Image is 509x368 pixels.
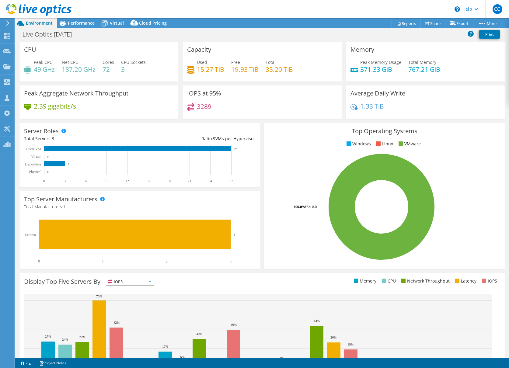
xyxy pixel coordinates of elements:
span: Net CPU [62,59,78,65]
text: 27% [79,335,85,339]
h3: Peak Aggregate Network Throughput [24,90,128,97]
h4: Total Manufacturers: [24,203,255,210]
span: 3 [52,136,54,141]
text: 6% [180,355,185,359]
text: 17% [162,345,168,348]
text: 40% [231,323,237,326]
h4: 3289 [197,103,211,110]
h3: Capacity [187,46,211,53]
span: Performance [68,20,95,26]
h3: Memory [350,46,374,53]
text: Guest VM [26,147,41,151]
text: 3 [234,233,235,236]
text: 0 [47,170,49,173]
text: 30% [196,332,202,335]
text: 15 [146,179,150,183]
h3: IOPS at 95% [187,90,221,97]
span: 9 [213,136,215,141]
h4: 72 [103,66,114,73]
span: Used [197,59,207,65]
li: IOPS [480,278,497,284]
div: Total Servers: [24,135,140,142]
text: 0 [38,259,40,263]
text: 26% [330,335,336,339]
h1: Live Optics [DATE] [20,31,81,38]
li: VMware [397,141,421,147]
span: Virtual [110,20,124,26]
text: Lenovo [25,233,36,237]
h4: 35.20 TiB [266,66,293,73]
text: 42% [113,321,120,324]
span: Cloud Pricing [139,20,167,26]
a: Share [420,19,445,28]
text: 4% [214,357,219,360]
h4: 15.27 TiB [197,66,224,73]
span: IOPS [106,278,154,285]
h4: 49 GHz [34,66,55,73]
h4: 2.39 gigabits/s [34,103,76,109]
text: 27 [234,148,237,151]
text: 0 [47,155,49,158]
text: 27 [229,179,233,183]
h4: 1.33 TiB [360,103,384,109]
h3: Top Operating Systems [269,128,500,134]
text: 3 [230,259,232,263]
h4: 767.21 GiB [408,66,440,73]
text: Hypervisor [25,162,41,166]
text: 18 [167,179,171,183]
h3: Average Daily Write [350,90,405,97]
span: Cores [103,59,114,65]
h4: 371.33 GiB [360,66,401,73]
a: 2 [16,359,35,367]
tspan: 100.0% [294,204,305,209]
h3: CPU [24,46,36,53]
text: 27% [45,335,51,338]
text: 0 [43,179,45,183]
text: Physical [29,170,41,174]
h3: Top Server Manufacturers [24,196,97,203]
li: Linux [375,141,393,147]
svg: \n [455,6,460,12]
text: 6 [85,179,87,183]
text: 9 [106,179,107,183]
text: 24% [62,338,68,341]
a: Reports [392,19,421,28]
text: 12 [125,179,129,183]
text: Virtual [31,154,42,159]
li: Windows [345,141,371,147]
text: 24 [208,179,212,183]
h3: Server Roles [24,128,59,134]
h4: 187.20 GHz [62,66,96,73]
span: CPU Sockets [121,59,146,65]
span: CC [493,4,502,14]
li: CPU [380,278,396,284]
text: 19% [347,342,354,346]
span: Peak Memory Usage [360,59,401,65]
text: 1 [102,259,104,263]
span: Total [266,59,276,65]
text: 21 [188,179,191,183]
div: Ratio: VMs per Hypervisor [140,135,255,142]
span: Total Memory [408,59,436,65]
h4: 19.93 TiB [231,66,259,73]
span: Peak CPU [34,59,53,65]
a: Project Notes [35,359,71,367]
a: Export [445,19,473,28]
text: 3 [64,179,66,183]
li: Network Throughput [400,278,450,284]
text: 44% [314,319,320,322]
li: Latency [454,278,476,284]
text: 2 [166,259,168,263]
li: Memory [352,278,376,284]
span: Free [231,59,240,65]
tspan: ESXi 8.0 [305,204,317,209]
text: 5% [280,356,285,360]
a: More [473,19,501,28]
text: 70% [96,294,102,298]
a: Print [479,30,500,39]
text: 3 [68,163,69,166]
h4: 3 [121,66,146,73]
span: 1 [63,204,65,210]
span: Environment [26,20,53,26]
